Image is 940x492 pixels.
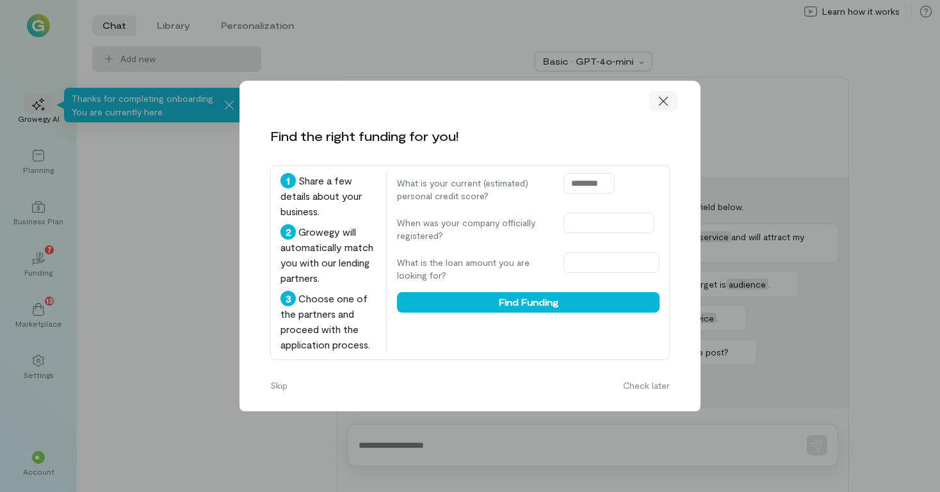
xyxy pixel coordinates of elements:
div: 2 [280,224,296,240]
div: Growegy will automatically match you with our lending partners. [280,224,376,286]
label: When was your company officially registered? [397,217,551,242]
div: Choose one of the partners and proceed with the application process. [280,291,376,352]
label: What is the loan amount you are looking for? [397,256,551,282]
button: Find Funding [397,292,660,313]
div: 3 [280,291,296,306]
div: Share a few details about your business. [280,173,376,219]
button: Check later [615,375,677,396]
label: What is your current (estimated) personal credit score? [397,177,551,202]
button: Skip [263,375,295,396]
div: Find the right funding for you! [270,127,458,145]
div: 1 [280,173,296,188]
